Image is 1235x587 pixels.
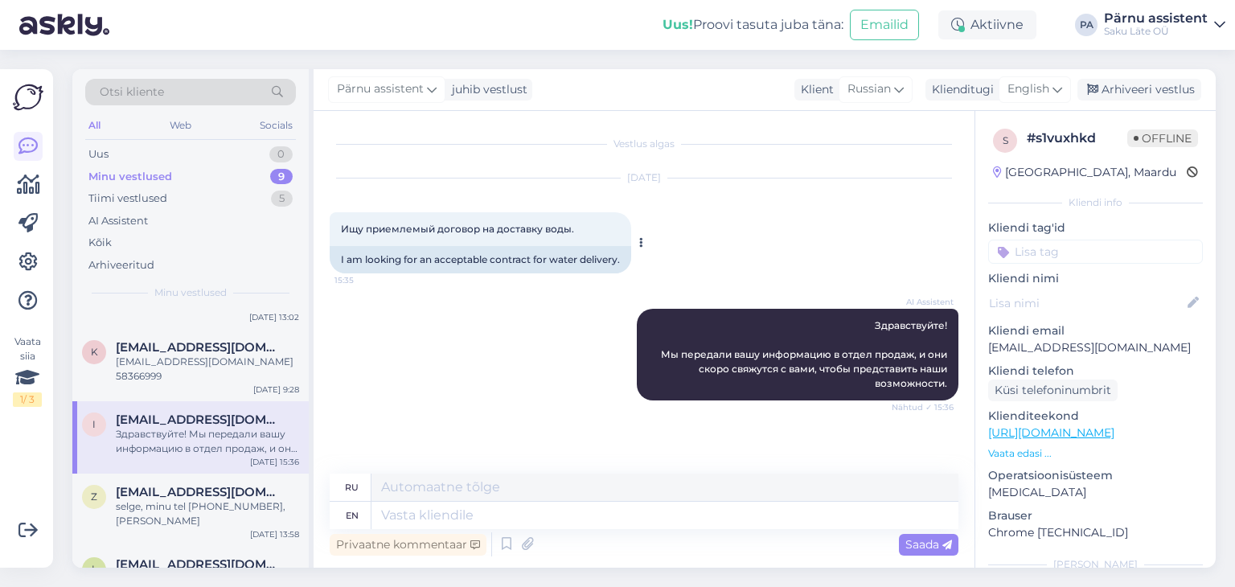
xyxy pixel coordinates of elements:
[988,270,1203,287] p: Kliendi nimi
[88,257,154,273] div: Arhiveeritud
[91,491,97,503] span: z
[269,146,293,162] div: 0
[893,296,954,308] span: AI Assistent
[1127,129,1198,147] span: Offline
[988,446,1203,461] p: Vaata edasi ...
[988,557,1203,572] div: [PERSON_NAME]
[13,335,42,407] div: Vaata siia
[13,82,43,113] img: Askly Logo
[989,294,1184,312] input: Lisa nimi
[988,380,1118,401] div: Küsi telefoninumbrit
[116,340,283,355] span: ksenia.shupenya@gmail.com
[88,213,148,229] div: AI Assistent
[661,319,950,389] span: Здравствуйте! Мы передали вашу информацию в отдел продаж, и они скоро свяжутся с вами, чтобы пред...
[1003,134,1008,146] span: s
[345,474,359,501] div: ru
[334,274,395,286] span: 15:35
[346,502,359,529] div: en
[116,485,283,499] span: zoja.tint@gmail.com
[1027,129,1127,148] div: # s1vuxhkd
[988,425,1114,440] a: [URL][DOMAIN_NAME]
[253,384,299,396] div: [DATE] 9:28
[330,534,486,556] div: Privaatne kommentaar
[88,191,167,207] div: Tiimi vestlused
[13,392,42,407] div: 1 / 3
[270,169,293,185] div: 9
[663,17,693,32] b: Uus!
[154,285,227,300] span: Minu vestlused
[925,81,994,98] div: Klienditugi
[993,164,1176,181] div: [GEOGRAPHIC_DATA], Maardu
[988,524,1203,541] p: Chrome [TECHNICAL_ID]
[1077,79,1201,101] div: Arhiveeri vestlus
[794,81,834,98] div: Klient
[330,137,958,151] div: Vestlus algas
[341,223,574,235] span: Ищу приемлемый договор на доставку воды.
[1104,12,1225,38] a: Pärnu assistentSaku Läte OÜ
[988,408,1203,425] p: Klienditeekond
[988,339,1203,356] p: [EMAIL_ADDRESS][DOMAIN_NAME]
[988,322,1203,339] p: Kliendi email
[988,240,1203,264] input: Lisa tag
[938,10,1036,39] div: Aktiivne
[988,220,1203,236] p: Kliendi tag'id
[250,456,299,468] div: [DATE] 15:36
[92,563,97,575] span: l
[116,413,283,427] span: ira.iva.2011@mail.ru
[847,80,891,98] span: Russian
[100,84,164,101] span: Otsi kliente
[663,15,843,35] div: Proovi tasuta juba täna:
[116,557,283,572] span: ladu@agio.ee
[1104,25,1208,38] div: Saku Läte OÜ
[91,346,98,358] span: k
[1075,14,1098,36] div: PA
[337,80,424,98] span: Pärnu assistent
[85,115,104,136] div: All
[445,81,527,98] div: juhib vestlust
[988,195,1203,210] div: Kliendi info
[256,115,296,136] div: Socials
[116,427,299,456] div: Здравствуйте! Мы передали вашу информацию в отдел продаж, и они скоро свяжутся с вами, чтобы пред...
[166,115,195,136] div: Web
[116,355,299,384] div: [EMAIL_ADDRESS][DOMAIN_NAME] 58366999
[88,169,172,185] div: Minu vestlused
[330,170,958,185] div: [DATE]
[850,10,919,40] button: Emailid
[116,499,299,528] div: selge, minu tel [PHONE_NUMBER], [PERSON_NAME]
[988,363,1203,380] p: Kliendi telefon
[1007,80,1049,98] span: English
[905,537,952,552] span: Saada
[271,191,293,207] div: 5
[988,507,1203,524] p: Brauser
[988,467,1203,484] p: Operatsioonisüsteem
[330,246,631,273] div: I am looking for an acceptable contract for water delivery.
[250,528,299,540] div: [DATE] 13:58
[892,401,954,413] span: Nähtud ✓ 15:36
[88,146,109,162] div: Uus
[249,311,299,323] div: [DATE] 13:02
[92,418,96,430] span: i
[88,235,112,251] div: Kõik
[988,484,1203,501] p: [MEDICAL_DATA]
[1104,12,1208,25] div: Pärnu assistent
